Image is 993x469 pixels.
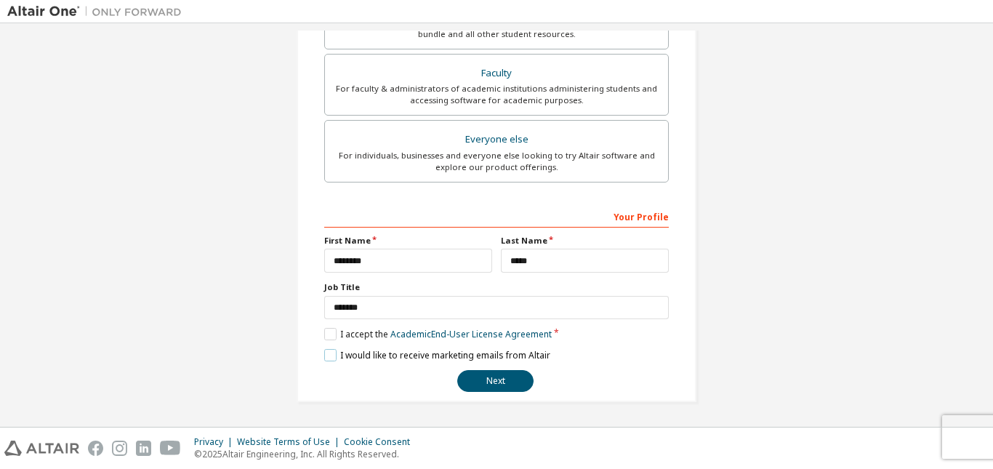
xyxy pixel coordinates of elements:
[457,370,534,392] button: Next
[324,281,669,293] label: Job Title
[334,129,659,150] div: Everyone else
[324,349,550,361] label: I would like to receive marketing emails from Altair
[344,436,419,448] div: Cookie Consent
[324,204,669,228] div: Your Profile
[136,441,151,456] img: linkedin.svg
[112,441,127,456] img: instagram.svg
[237,436,344,448] div: Website Terms of Use
[324,235,492,246] label: First Name
[194,448,419,460] p: © 2025 Altair Engineering, Inc. All Rights Reserved.
[160,441,181,456] img: youtube.svg
[334,63,659,84] div: Faculty
[7,4,189,19] img: Altair One
[334,150,659,173] div: For individuals, businesses and everyone else looking to try Altair software and explore our prod...
[324,328,552,340] label: I accept the
[501,235,669,246] label: Last Name
[194,436,237,448] div: Privacy
[390,328,552,340] a: Academic End-User License Agreement
[334,83,659,106] div: For faculty & administrators of academic institutions administering students and accessing softwa...
[4,441,79,456] img: altair_logo.svg
[88,441,103,456] img: facebook.svg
